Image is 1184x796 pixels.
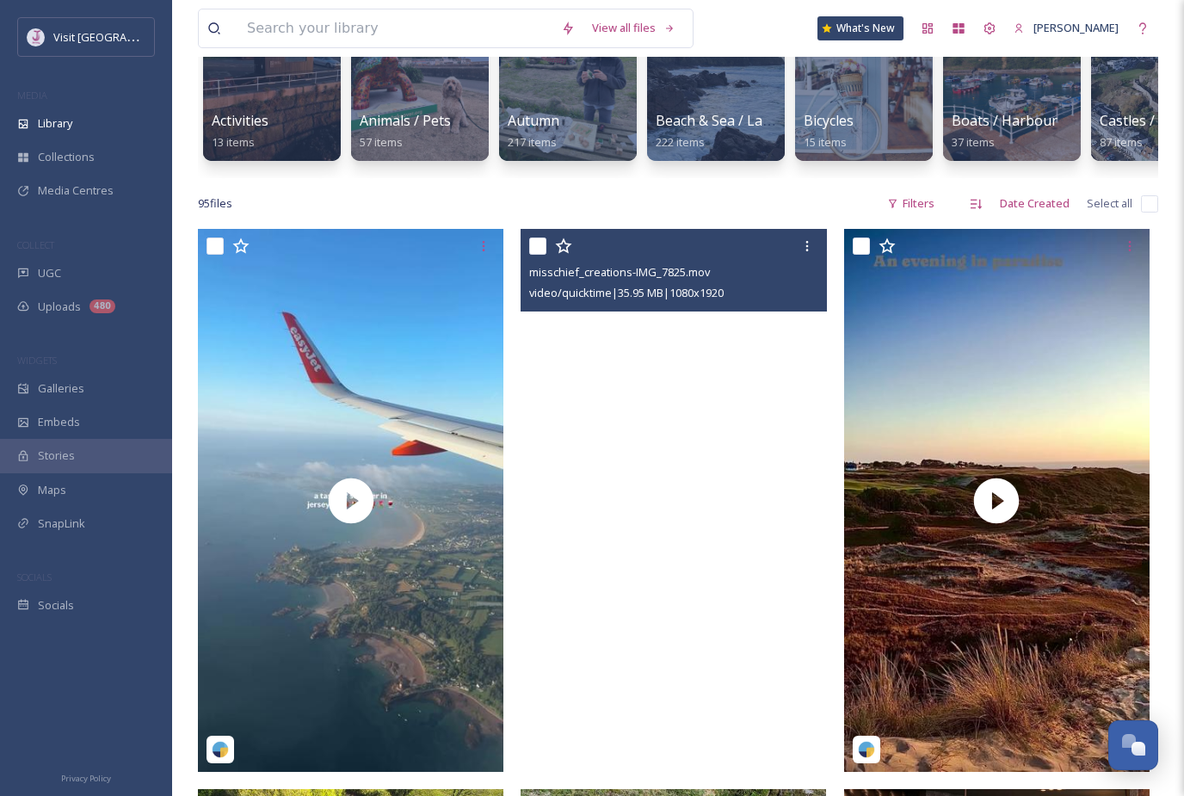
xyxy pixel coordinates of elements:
span: 37 items [952,134,995,150]
a: Boats / Harbour37 items [952,113,1058,150]
span: Stories [38,447,75,464]
span: Uploads [38,299,81,315]
span: 15 items [804,134,847,150]
a: Animals / Pets57 items [360,113,451,150]
a: Privacy Policy [61,767,111,787]
span: MEDIA [17,89,47,102]
a: [PERSON_NAME] [1005,11,1127,45]
a: Activities13 items [212,113,268,150]
span: Library [38,115,72,132]
span: Activities [212,111,268,130]
div: Date Created [991,187,1078,220]
span: 13 items [212,134,255,150]
div: Filters [879,187,943,220]
span: WIDGETS [17,354,57,367]
span: Maps [38,482,66,498]
span: [PERSON_NAME] [1033,20,1119,35]
input: Search your library [238,9,552,47]
span: Animals / Pets [360,111,451,130]
span: misschief_creations-IMG_7825.mov [529,264,710,280]
span: Autumn [508,111,559,130]
span: 87 items [1100,134,1143,150]
span: Media Centres [38,182,114,199]
span: Socials [38,597,74,614]
span: Collections [38,149,95,165]
a: Beach & Sea / Landscape / Swimming Pools222 items [656,113,934,150]
span: Boats / Harbour [952,111,1058,130]
a: Bicycles15 items [804,113,854,150]
img: Events-Jersey-Logo.png [28,28,45,46]
span: Embeds [38,414,80,430]
span: Visit [GEOGRAPHIC_DATA] [53,28,187,45]
span: 222 items [656,134,705,150]
span: SOCIALS [17,571,52,583]
span: 95 file s [198,195,232,212]
span: 217 items [508,134,557,150]
span: Bicycles [804,111,854,130]
span: COLLECT [17,238,54,251]
span: video/quicktime | 35.95 MB | 1080 x 1920 [529,285,724,300]
button: Open Chat [1108,720,1158,770]
span: Beach & Sea / Landscape / Swimming Pools [656,111,934,130]
span: Select all [1087,195,1132,212]
span: Privacy Policy [61,773,111,784]
div: 480 [89,299,115,313]
a: View all files [583,11,684,45]
video: misschief_creations-IMG_7825.mov [521,229,826,772]
span: 57 items [360,134,403,150]
img: thumbnail [198,229,503,772]
img: snapsea-logo.png [212,741,229,758]
span: UGC [38,265,61,281]
span: SnapLink [38,515,85,532]
a: What's New [817,16,903,40]
img: thumbnail [844,229,1150,772]
a: Autumn217 items [508,113,559,150]
span: Galleries [38,380,84,397]
img: snapsea-logo.png [858,741,875,758]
